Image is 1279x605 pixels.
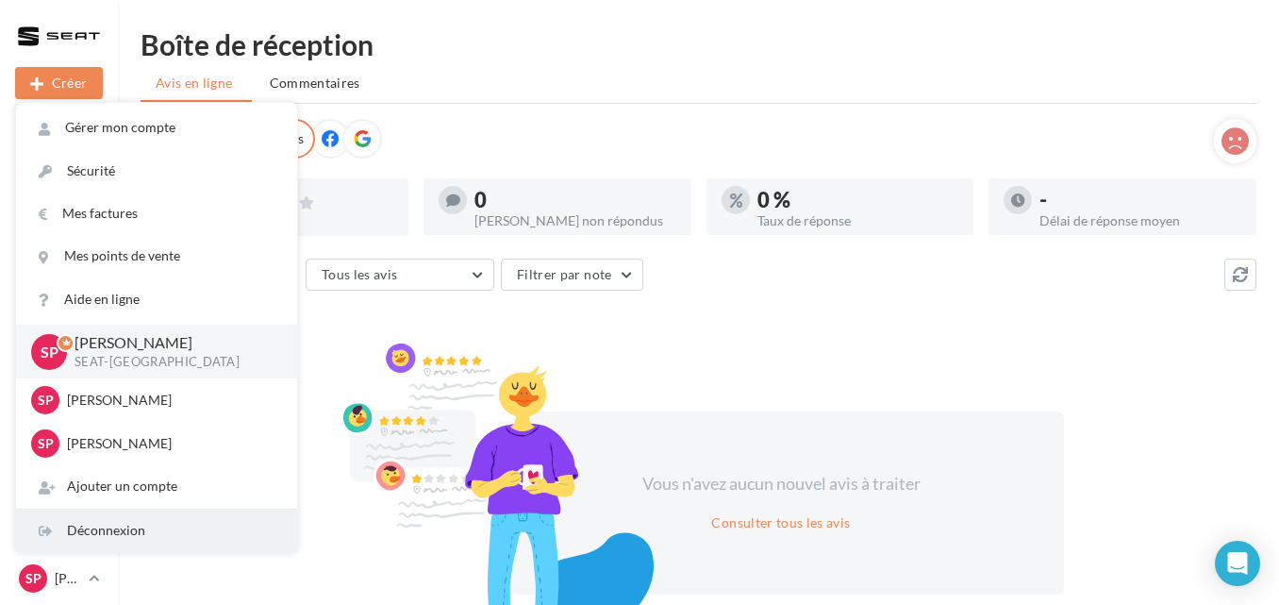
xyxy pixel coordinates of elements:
div: Ajouter un compte [16,465,297,508]
div: Délai de réponse moyen [1039,214,1241,227]
span: Commentaires [270,74,360,92]
button: Tous les avis [306,259,494,291]
button: Consulter tous les avis [704,512,857,534]
span: Sp [38,391,54,410]
a: Sp [PERSON_NAME] [15,561,103,597]
div: 0 % [757,190,959,210]
div: Boîte de réception [141,30,1256,59]
a: Mes points de vente [16,235,297,277]
a: Sécurité [16,150,297,193]
div: Nouvelle campagne [15,67,103,99]
div: 0 [474,190,676,210]
p: [PERSON_NAME] [75,332,267,354]
a: Mes factures [16,193,297,235]
span: Sp [41,341,58,362]
p: [PERSON_NAME] [55,569,81,588]
div: [PERSON_NAME] non répondus [474,214,676,227]
div: Open Intercom Messenger [1215,541,1260,586]
p: [PERSON_NAME] [67,434,274,453]
span: Sp [38,434,54,453]
button: Créer [15,67,103,99]
a: Gérer mon compte [16,107,297,149]
a: Aide en ligne [16,278,297,321]
div: - [1039,190,1241,210]
span: Tous les avis [322,266,398,282]
div: Taux de réponse [757,214,959,227]
p: SEAT-[GEOGRAPHIC_DATA] [75,354,267,371]
p: [PERSON_NAME] [67,391,274,410]
button: Filtrer par note [501,259,643,291]
span: Sp [25,569,42,588]
div: Vous n'avez aucun nouvel avis à traiter [619,472,943,496]
div: Déconnexion [16,510,297,552]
